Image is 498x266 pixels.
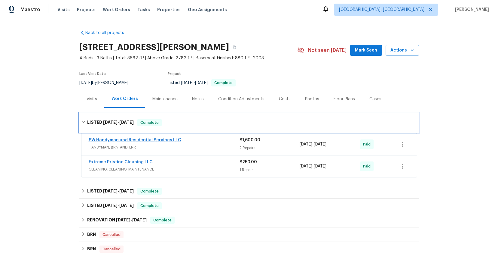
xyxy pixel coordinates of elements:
[79,79,136,86] div: by [PERSON_NAME]
[103,7,130,13] span: Work Orders
[79,242,419,256] div: BRN Cancelled
[181,81,208,85] span: -
[79,113,419,132] div: LISTED [DATE]-[DATE]Complete
[314,142,326,146] span: [DATE]
[229,42,240,53] button: Copy Address
[157,7,181,13] span: Properties
[300,142,312,146] span: [DATE]
[188,7,227,13] span: Geo Assignments
[103,120,118,124] span: [DATE]
[100,232,123,238] span: Cancelled
[192,96,204,102] div: Notes
[87,231,96,238] h6: BRN
[363,163,373,169] span: Paid
[103,203,134,208] span: -
[119,189,134,193] span: [DATE]
[87,217,147,224] h6: RENOVATION
[103,120,134,124] span: -
[79,199,419,213] div: LISTED [DATE]-[DATE]Complete
[89,144,240,150] span: HANDYMAN, BRN_AND_LRR
[89,160,153,164] a: Extreme Pristine Cleaning LLC
[77,7,96,13] span: Projects
[138,203,161,209] span: Complete
[363,141,373,147] span: Paid
[300,164,312,168] span: [DATE]
[119,120,134,124] span: [DATE]
[79,30,137,36] a: Back to all projects
[308,47,347,53] span: Not seen [DATE]
[369,96,381,102] div: Cases
[240,145,300,151] div: 2 Repairs
[119,203,134,208] span: [DATE]
[112,96,138,102] div: Work Orders
[138,188,161,194] span: Complete
[103,203,118,208] span: [DATE]
[87,202,134,209] h6: LISTED
[79,213,419,227] div: RENOVATION [DATE]-[DATE]Complete
[300,141,326,147] span: -
[87,188,134,195] h6: LISTED
[355,47,377,54] span: Mark Seen
[79,44,229,50] h2: [STREET_ADDRESS][PERSON_NAME]
[103,189,134,193] span: -
[57,7,70,13] span: Visits
[79,55,297,61] span: 4 Beds | 3 Baths | Total: 3662 ft² | Above Grade: 2782 ft² | Basement Finished: 880 ft² | 2003
[279,96,291,102] div: Costs
[334,96,355,102] div: Floor Plans
[152,96,178,102] div: Maintenance
[20,7,40,13] span: Maestro
[79,227,419,242] div: BRN Cancelled
[132,218,147,222] span: [DATE]
[350,45,382,56] button: Mark Seen
[168,72,181,76] span: Project
[181,81,194,85] span: [DATE]
[87,119,134,126] h6: LISTED
[390,47,414,54] span: Actions
[89,138,181,142] a: SW Handyman and Residential Services LLC
[212,81,235,85] span: Complete
[89,166,240,172] span: CLEANING, CLEANING_MAINTENANCE
[116,218,130,222] span: [DATE]
[240,167,300,173] div: 1 Repair
[103,189,118,193] span: [DATE]
[195,81,208,85] span: [DATE]
[305,96,319,102] div: Photos
[79,184,419,199] div: LISTED [DATE]-[DATE]Complete
[339,7,424,13] span: [GEOGRAPHIC_DATA], [GEOGRAPHIC_DATA]
[87,96,97,102] div: Visits
[79,81,92,85] span: [DATE]
[151,217,174,223] span: Complete
[87,246,96,253] h6: BRN
[168,81,236,85] span: Listed
[137,8,150,12] span: Tasks
[453,7,489,13] span: [PERSON_NAME]
[79,72,106,76] span: Last Visit Date
[240,138,260,142] span: $1,600.00
[218,96,264,102] div: Condition Adjustments
[314,164,326,168] span: [DATE]
[386,45,419,56] button: Actions
[300,163,326,169] span: -
[138,120,161,126] span: Complete
[116,218,147,222] span: -
[100,246,123,252] span: Cancelled
[240,160,257,164] span: $250.00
